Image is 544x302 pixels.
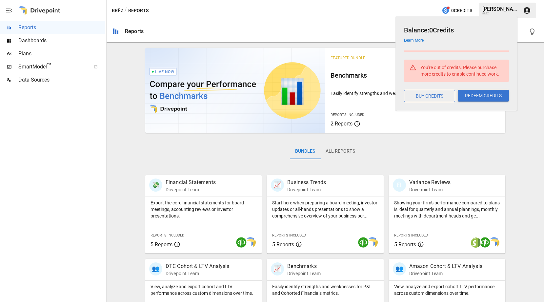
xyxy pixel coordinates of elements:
[145,48,325,133] img: video thumbnail
[151,283,256,296] p: View, analyze and export cohort and LTV performance across custom dimensions over time.
[458,90,509,102] button: REDEEM CREDITS
[393,179,406,192] div: 🗓
[409,270,482,277] p: Drivepoint Team
[420,64,504,77] p: You're out of credits. Please purchase more credits to enable continued work.
[482,12,519,15] div: BRĒZ
[18,76,105,84] span: Data Sources
[18,63,87,71] span: SmartModel
[149,262,162,275] div: 👥
[331,90,500,97] p: Easily identify strengths and weaknesses for P&L and Cohorted Financials metrics.
[18,24,105,31] span: Reports
[125,28,144,34] div: Reports
[287,179,326,186] p: Business Trends
[471,237,481,248] img: shopify
[47,62,51,70] span: ™
[272,283,378,296] p: Easily identify strengths and weaknesses for P&L and Cohorted Financials metrics.
[409,262,482,270] p: Amazon Cohort & LTV Analysis
[290,143,320,159] button: Bundles
[166,186,216,193] p: Drivepoint Team
[151,241,172,248] span: 5 Reports
[245,237,256,248] img: smart model
[272,233,306,237] span: Reports Included
[409,186,451,193] p: Drivepoint Team
[18,37,105,45] span: Dashboards
[166,270,230,277] p: Drivepoint Team
[18,50,105,58] span: Plans
[409,179,451,186] p: Variance Reviews
[480,237,490,248] img: quickbooks
[404,90,455,102] button: BUY CREDITS
[394,283,500,296] p: View, analyze and export cohort LTV performance across custom dimensions over time.
[149,179,162,192] div: 💸
[404,25,509,35] h6: Balance: 0 Credits
[331,56,365,60] span: Featured Bundle
[331,70,500,81] h6: Benchmarks
[287,262,321,270] p: Benchmarks
[272,199,378,219] p: Start here when preparing a board meeting, investor updates or all-hands presentations to show a ...
[151,199,256,219] p: Export the core financial statements for board meetings, accounting reviews or investor presentat...
[331,121,353,127] span: 2 Reports
[331,113,364,117] span: Reports Included
[451,7,472,15] span: 0 Credits
[287,270,321,277] p: Drivepoint Team
[358,237,369,248] img: quickbooks
[287,186,326,193] p: Drivepoint Team
[394,199,500,219] p: Showing your firm's performance compared to plans is ideal for quarterly and annual plannings, mo...
[489,237,499,248] img: smart model
[166,262,230,270] p: DTC Cohort & LTV Analysis
[393,262,406,275] div: 👥
[272,241,294,248] span: 5 Reports
[439,5,475,17] button: 0Credits
[112,7,123,15] button: BRĒZ
[125,7,127,15] div: /
[482,6,519,12] div: [PERSON_NAME]
[271,179,284,192] div: 📈
[271,262,284,275] div: 📈
[166,179,216,186] p: Financial Statements
[236,237,247,248] img: quickbooks
[151,233,184,237] span: Reports Included
[404,38,424,43] a: Learn More
[367,237,378,248] img: smart model
[394,241,416,248] span: 5 Reports
[394,233,428,237] span: Reports Included
[320,143,360,159] button: All Reports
